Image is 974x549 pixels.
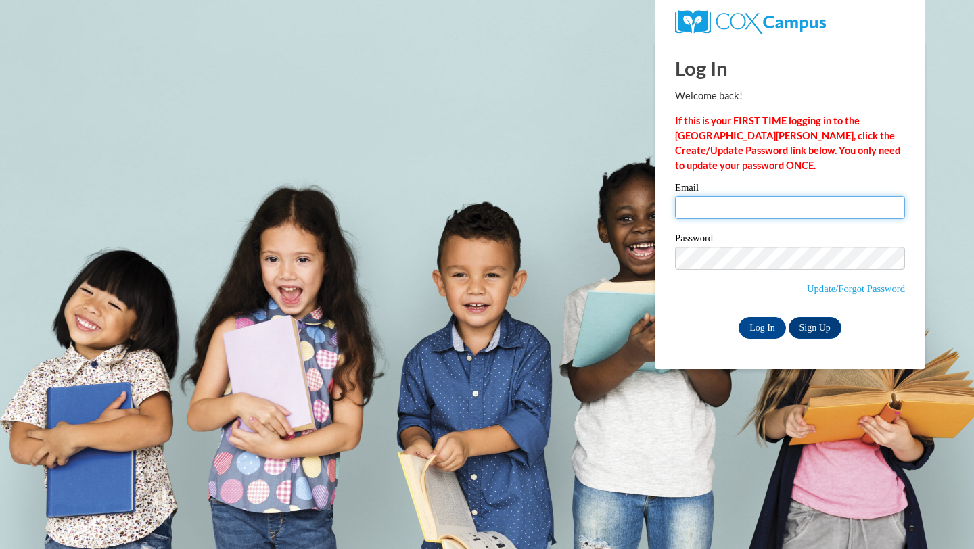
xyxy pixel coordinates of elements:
[675,183,905,196] label: Email
[789,317,841,339] a: Sign Up
[739,317,786,339] input: Log In
[675,16,826,27] a: COX Campus
[675,233,905,247] label: Password
[675,89,905,103] p: Welcome back!
[675,115,900,171] strong: If this is your FIRST TIME logging in to the [GEOGRAPHIC_DATA][PERSON_NAME], click the Create/Upd...
[675,54,905,82] h1: Log In
[807,283,905,294] a: Update/Forgot Password
[675,10,826,34] img: COX Campus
